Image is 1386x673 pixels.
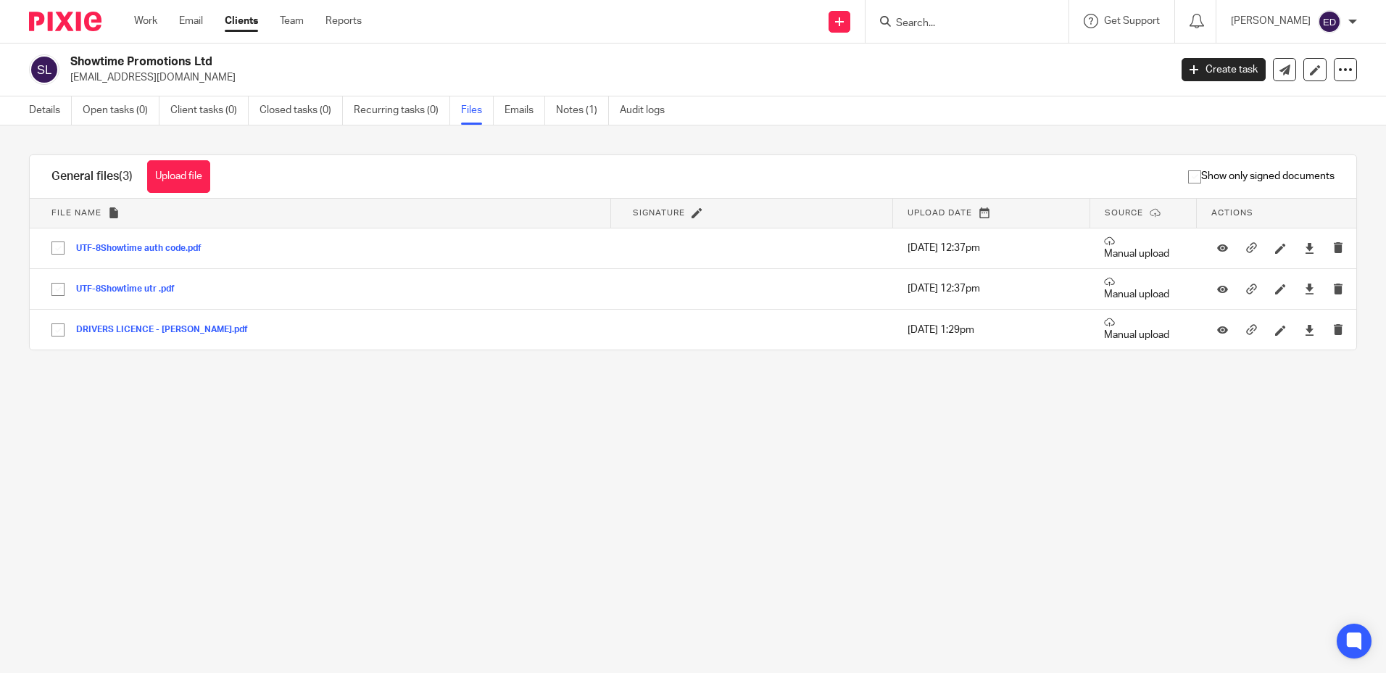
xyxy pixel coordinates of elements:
[29,12,101,31] img: Pixie
[51,169,133,184] h1: General files
[461,96,494,125] a: Files
[51,209,101,217] span: File name
[895,17,1025,30] input: Search
[147,160,210,193] button: Upload file
[134,14,157,28] a: Work
[1105,209,1143,217] span: Source
[1231,14,1311,28] p: [PERSON_NAME]
[908,241,1076,255] p: [DATE] 12:37pm
[29,54,59,85] img: svg%3E
[70,54,942,70] h2: Showtime Promotions Ltd
[44,234,72,262] input: Select
[505,96,545,125] a: Emails
[44,316,72,344] input: Select
[1182,58,1266,81] a: Create task
[908,323,1076,337] p: [DATE] 1:29pm
[354,96,450,125] a: Recurring tasks (0)
[260,96,343,125] a: Closed tasks (0)
[633,209,685,217] span: Signature
[325,14,362,28] a: Reports
[280,14,304,28] a: Team
[70,70,1160,85] p: [EMAIL_ADDRESS][DOMAIN_NAME]
[119,170,133,182] span: (3)
[76,244,212,254] button: UTF-8Showtime auth code.pdf
[170,96,249,125] a: Client tasks (0)
[1318,10,1341,33] img: svg%3E
[225,14,258,28] a: Clients
[1211,209,1253,217] span: Actions
[908,281,1076,296] p: [DATE] 12:37pm
[1304,241,1315,255] a: Download
[76,284,186,294] button: UTF-8Showtime utr .pdf
[179,14,203,28] a: Email
[1104,236,1182,261] p: Manual upload
[620,96,676,125] a: Audit logs
[1104,317,1182,342] p: Manual upload
[44,276,72,303] input: Select
[83,96,159,125] a: Open tasks (0)
[1304,323,1315,337] a: Download
[1104,16,1160,26] span: Get Support
[29,96,72,125] a: Details
[1304,281,1315,296] a: Download
[908,209,972,217] span: Upload date
[76,325,259,335] button: DRIVERS LICENCE - [PERSON_NAME].pdf
[1188,169,1335,183] span: Show only signed documents
[1104,276,1182,302] p: Manual upload
[556,96,609,125] a: Notes (1)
